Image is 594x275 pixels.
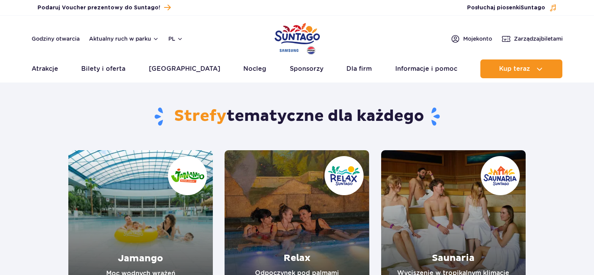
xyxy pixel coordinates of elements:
span: Podaruj Voucher prezentowy do Suntago! [37,4,160,12]
a: Informacje i pomoc [395,59,457,78]
a: Bilety i oferta [81,59,125,78]
a: Dla firm [346,59,372,78]
button: Posłuchaj piosenkiSuntago [467,4,557,12]
a: [GEOGRAPHIC_DATA] [149,59,220,78]
span: Strefy [174,106,227,126]
button: pl [168,35,183,43]
span: Posłuchaj piosenki [467,4,545,12]
a: Atrakcje [32,59,58,78]
a: Godziny otwarcia [32,35,80,43]
a: Park of Poland [275,20,320,56]
h1: tematyczne dla każdego [68,106,526,127]
a: Zarządzajbiletami [501,34,563,43]
a: Sponsorzy [290,59,323,78]
a: Podaruj Voucher prezentowy do Suntago! [37,2,171,13]
span: Kup teraz [499,65,530,72]
button: Aktualny ruch w parku [89,36,159,42]
span: Zarządzaj biletami [514,35,563,43]
a: Nocleg [243,59,266,78]
a: Mojekonto [451,34,492,43]
span: Suntago [521,5,545,11]
button: Kup teraz [480,59,562,78]
span: Moje konto [463,35,492,43]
